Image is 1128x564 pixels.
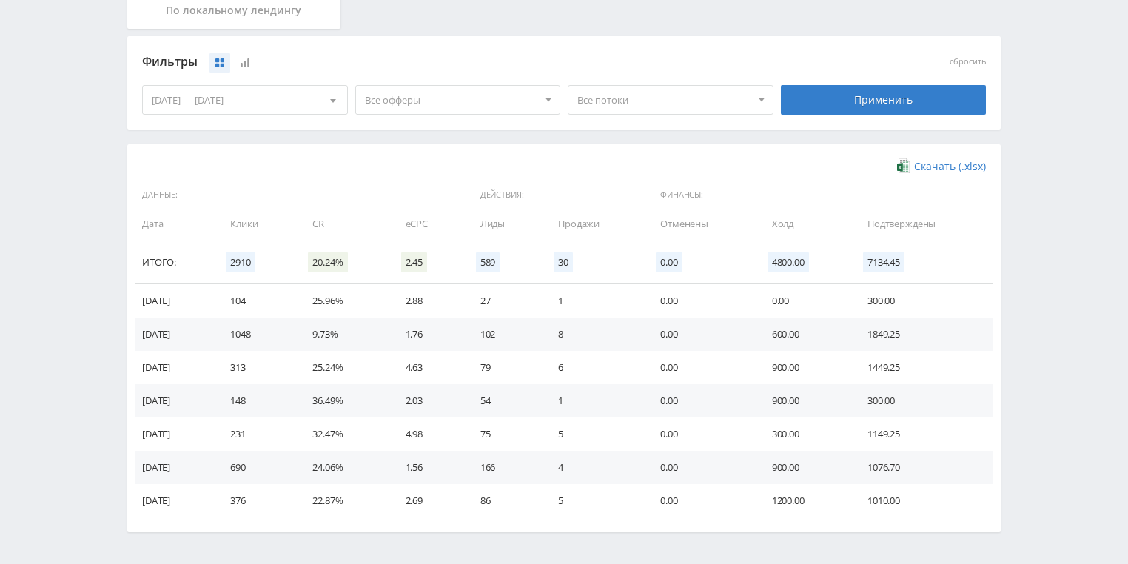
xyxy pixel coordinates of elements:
td: 6 [543,351,645,384]
td: 102 [466,318,543,351]
td: [DATE] [135,351,215,384]
span: 2910 [226,252,255,272]
td: 0.00 [645,351,757,384]
td: 1048 [215,318,298,351]
td: 1149.25 [853,417,993,451]
td: 1.76 [391,318,466,351]
td: 1449.25 [853,351,993,384]
td: 900.00 [757,451,853,484]
td: 148 [215,384,298,417]
div: Фильтры [142,51,773,73]
td: Клики [215,207,298,241]
td: 4.63 [391,351,466,384]
td: Подтверждены [853,207,993,241]
td: 1010.00 [853,484,993,517]
span: Скачать (.xlsx) [914,161,986,172]
td: [DATE] [135,384,215,417]
td: 22.87% [298,484,390,517]
td: 0.00 [645,451,757,484]
td: 1200.00 [757,484,853,517]
td: 0.00 [757,284,853,318]
td: 1 [543,384,645,417]
td: 25.24% [298,351,390,384]
td: Лиды [466,207,543,241]
td: 104 [215,284,298,318]
td: 9.73% [298,318,390,351]
td: Холд [757,207,853,241]
td: 4 [543,451,645,484]
td: 900.00 [757,384,853,417]
td: 690 [215,451,298,484]
span: Данные: [135,183,462,208]
td: 1.56 [391,451,466,484]
td: 24.06% [298,451,390,484]
div: Применить [781,85,987,115]
td: 36.49% [298,384,390,417]
td: 32.47% [298,417,390,451]
td: 1 [543,284,645,318]
td: 1849.25 [853,318,993,351]
td: 5 [543,484,645,517]
td: 75 [466,417,543,451]
td: 231 [215,417,298,451]
td: 2.88 [391,284,466,318]
span: Действия: [469,183,642,208]
td: 0.00 [645,284,757,318]
td: 79 [466,351,543,384]
td: 600.00 [757,318,853,351]
td: Продажи [543,207,645,241]
td: 2.03 [391,384,466,417]
td: 2.69 [391,484,466,517]
td: 300.00 [757,417,853,451]
td: Отменены [645,207,757,241]
td: [DATE] [135,318,215,351]
div: [DATE] — [DATE] [143,86,347,114]
span: Финансы: [649,183,990,208]
td: [DATE] [135,284,215,318]
td: 0.00 [645,417,757,451]
span: 589 [476,252,500,272]
td: [DATE] [135,417,215,451]
td: Дата [135,207,215,241]
td: 0.00 [645,384,757,417]
td: 27 [466,284,543,318]
button: сбросить [950,57,986,67]
span: 4800.00 [768,252,809,272]
td: [DATE] [135,451,215,484]
img: xlsx [897,158,910,173]
td: 166 [466,451,543,484]
span: 30 [554,252,573,272]
span: Все офферы [365,86,538,114]
td: CR [298,207,390,241]
td: 300.00 [853,384,993,417]
td: 5 [543,417,645,451]
td: 0.00 [645,484,757,517]
td: [DATE] [135,484,215,517]
td: 1076.70 [853,451,993,484]
span: 7134.45 [863,252,904,272]
td: 376 [215,484,298,517]
td: 0.00 [645,318,757,351]
td: 54 [466,384,543,417]
td: 300.00 [853,284,993,318]
span: 2.45 [401,252,427,272]
td: 86 [466,484,543,517]
td: 4.98 [391,417,466,451]
td: 8 [543,318,645,351]
td: eCPC [391,207,466,241]
td: 900.00 [757,351,853,384]
span: 20.24% [308,252,347,272]
a: Скачать (.xlsx) [897,159,986,174]
td: 313 [215,351,298,384]
span: 0.00 [656,252,682,272]
td: 25.96% [298,284,390,318]
td: Итого: [135,241,215,284]
span: Все потоки [577,86,751,114]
